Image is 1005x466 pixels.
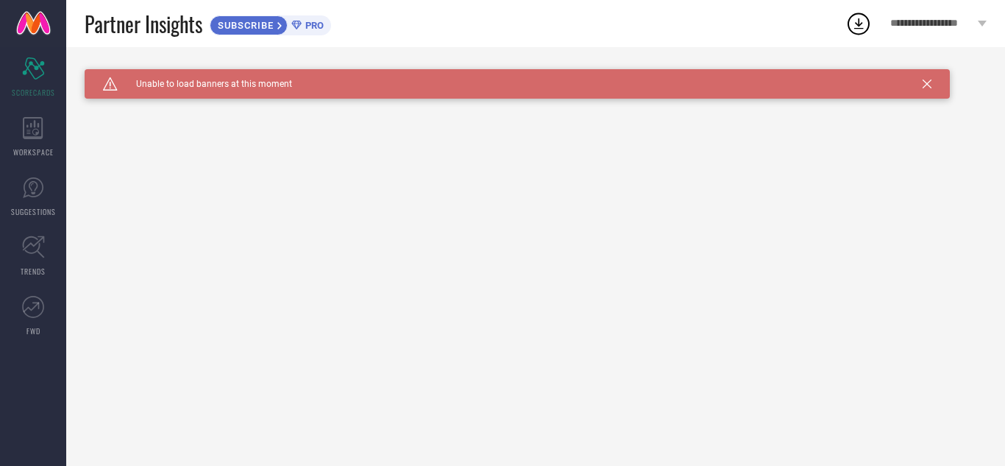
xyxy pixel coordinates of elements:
[13,146,54,158] span: WORKSPACE
[845,10,872,37] div: Open download list
[12,87,55,98] span: SCORECARDS
[210,20,277,31] span: SUBSCRIBE
[21,266,46,277] span: TRENDS
[26,325,40,336] span: FWD
[11,206,56,217] span: SUGGESTIONS
[302,20,324,31] span: PRO
[210,12,331,35] a: SUBSCRIBEPRO
[118,79,292,89] span: Unable to load banners at this moment
[85,9,202,39] span: Partner Insights
[85,69,987,81] div: Unable to load filters at this moment. Please try later.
